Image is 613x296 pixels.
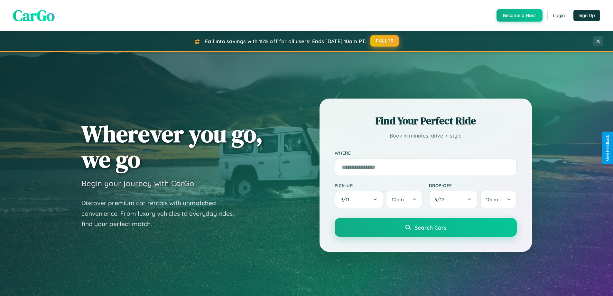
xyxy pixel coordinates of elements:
span: CarGo [13,5,55,26]
span: 9 / 12 [435,196,448,203]
button: 9/12 [429,191,478,208]
span: 10am [392,196,404,203]
label: Drop-off [429,183,517,188]
button: 10am [386,191,422,208]
p: Discover premium car rentals with unmatched convenience. From luxury vehicles to everyday rides, ... [81,198,242,229]
button: 9/11 [335,191,384,208]
label: Where [335,150,517,156]
button: Search Cars [335,218,517,237]
button: Login [547,10,570,21]
p: Book in minutes, drive in style [335,131,517,140]
div: Give Feedback [605,135,610,161]
span: 9 / 11 [340,196,353,203]
span: 10am [486,196,498,203]
button: FALL15 [370,35,399,47]
h2: Find Your Perfect Ride [335,114,517,128]
button: Become a Host [497,9,543,22]
h3: Begin your journey with CarGo [81,178,194,188]
h1: Wherever you go, we go [81,121,263,172]
label: Pick-up [335,183,423,188]
button: Sign Up [573,10,600,21]
span: Fall into savings with 15% off for all users! Ends [DATE] 10am PT. [205,38,366,44]
button: 10am [480,191,516,208]
span: Search Cars [414,224,446,231]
